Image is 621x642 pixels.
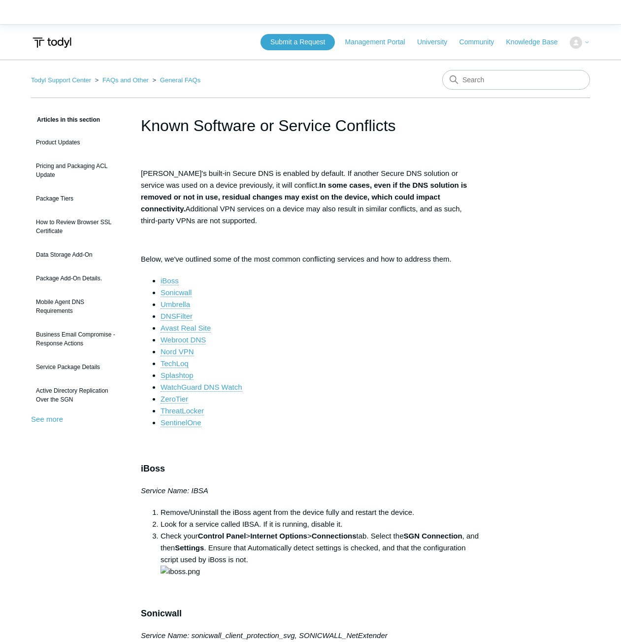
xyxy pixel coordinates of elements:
a: Sonicwall [161,288,192,297]
li: Look for a service called IBSA. If it is running, disable it. [161,518,480,530]
a: ZeroTier [161,395,188,404]
a: WatchGuard DNS Watch [161,383,242,392]
strong: Internet Options [250,532,307,540]
a: Submit a Request [261,34,335,50]
a: Business Email Compromise - Response Actions [31,325,126,353]
p: [PERSON_NAME]'s built-in Secure DNS is enabled by default. If another Secure DNS solution or serv... [141,168,480,227]
strong: SGN Connection [403,532,462,540]
strong: Connections [312,532,357,540]
a: Umbrella [161,300,190,309]
strong: Control Panel [198,532,246,540]
a: See more [31,415,63,423]
a: Mobile Agent DNS Requirements [31,293,126,320]
a: How to Review Browser SSL Certificate [31,213,126,240]
li: Todyl Support Center [31,76,93,84]
h3: iBoss [141,462,480,476]
input: Search [442,70,590,90]
a: Nord VPN [161,347,194,356]
p: Below, we've outlined some of the most common conflicting services and how to address them. [141,253,480,265]
a: Knowledge Base [506,37,568,47]
em: Service Name: IBSA [141,486,208,495]
a: Management Portal [345,37,415,47]
a: ThreatLocker [161,406,204,415]
a: Webroot DNS [161,336,206,344]
h3: Sonicwall [141,607,480,621]
a: iBoss [161,276,179,285]
a: Avast Real Site [161,324,211,333]
a: SentinelOne [161,418,201,427]
a: Data Storage Add-On [31,245,126,264]
a: University [417,37,457,47]
a: Product Updates [31,133,126,152]
li: Remove/Uninstall the iBoss agent from the device fully and restart the device. [161,507,480,518]
a: Community [459,37,504,47]
a: DNSFilter [161,312,193,321]
a: Splashtop [161,371,194,380]
a: Package Tiers [31,189,126,208]
strong: In some cases, even if the DNS solution is removed or not in use, residual changes may exist on t... [141,181,467,213]
img: Todyl Support Center Help Center home page [31,34,73,52]
a: Active Directory Replication Over the SGN [31,381,126,409]
a: General FAQs [160,76,200,84]
a: Package Add-On Details. [31,269,126,288]
li: General FAQs [151,76,201,84]
a: TechLoq [161,359,189,368]
li: FAQs and Other [93,76,151,84]
span: Articles in this section [31,116,100,123]
a: Todyl Support Center [31,76,91,84]
em: Service Name: sonicwall_client_protection_svg, SONICWALL_NetExtender [141,631,388,640]
a: Pricing and Packaging ACL Update [31,157,126,184]
img: iboss.png [161,566,200,577]
a: Service Package Details [31,358,126,376]
h1: Known Software or Service Conflicts [141,114,480,137]
strong: Settings [175,543,204,552]
li: Check your > > tab. Select the , and then . Ensure that Automatically detect settings is checked,... [161,530,480,577]
a: FAQs and Other [102,76,149,84]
